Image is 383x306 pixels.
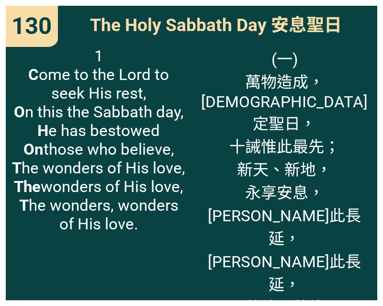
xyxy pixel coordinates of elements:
[14,177,41,196] b: The
[28,65,39,84] b: C
[90,11,342,36] span: The Holy Sabbath Day 安息聖日
[14,102,25,121] b: O
[11,12,52,40] span: 130
[12,159,22,177] b: T
[23,140,44,159] b: On
[37,121,48,140] b: H
[12,46,185,233] span: 1 ome to the Lord to seek His rest, n this the Sabbath day, e has bestowed those who believe, he ...
[19,196,29,215] b: T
